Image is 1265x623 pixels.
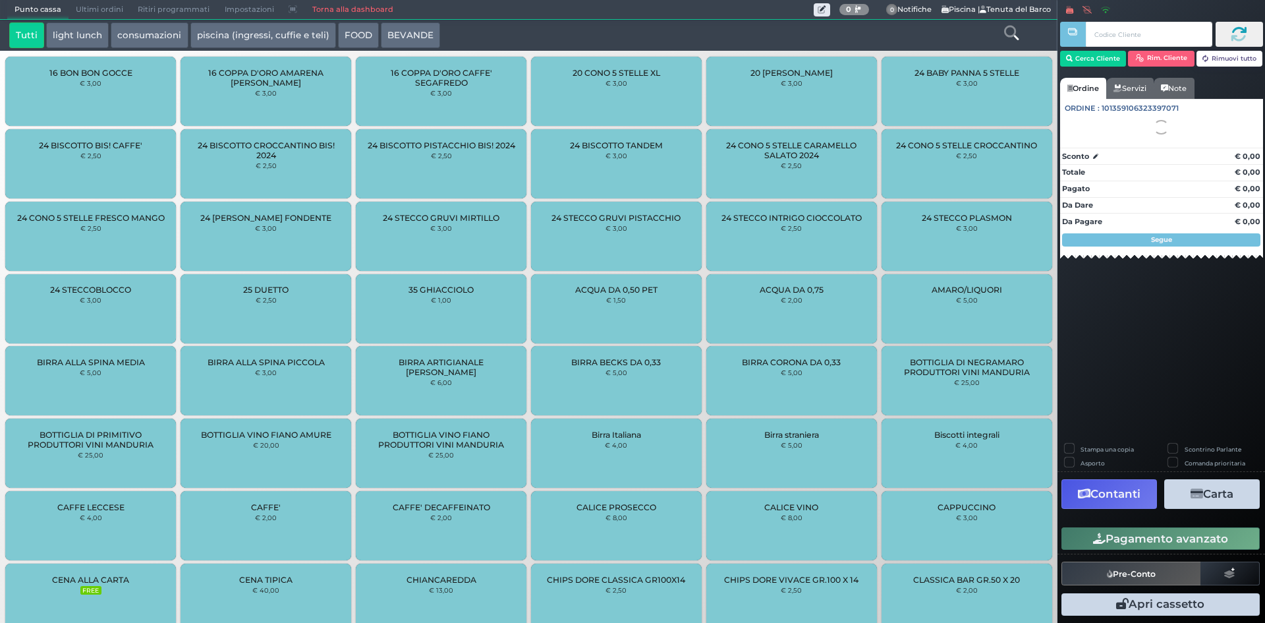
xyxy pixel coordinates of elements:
strong: € 0,00 [1235,152,1260,161]
small: € 2,50 [781,162,802,169]
button: Cerca Cliente [1060,51,1127,67]
span: 35 GHIACCIOLO [408,285,474,295]
small: € 3,00 [80,79,101,87]
strong: € 0,00 [1235,200,1260,210]
span: Birra Italiana [592,430,641,440]
span: 24 BABY PANNA 5 STELLE [914,68,1019,78]
small: € 13,00 [429,586,453,594]
a: Servizi [1106,78,1154,99]
small: € 25,00 [428,451,454,459]
small: € 3,00 [956,224,978,232]
span: 25 DUETTO [243,285,289,295]
small: € 2,50 [956,152,977,160]
span: BIRRA ALLA SPINA PICCOLA [208,357,325,367]
span: 24 BISCOTTO CROCCANTINO BIS! 2024 [192,140,340,160]
strong: Pagato [1062,184,1090,193]
small: € 4,00 [955,441,978,449]
span: CAFFE' [251,502,281,512]
span: CHIPS DORE VIVACE GR.100 X 14 [724,575,858,585]
small: € 2,00 [255,514,277,521]
a: Ordine [1060,78,1106,99]
small: € 3,00 [255,89,277,97]
small: € 3,00 [430,224,452,232]
small: € 5,00 [781,369,802,376]
span: 24 STECCO INTRIGO CIOCCOLATO [721,213,862,223]
small: € 5,00 [80,369,101,376]
button: FOOD [338,22,379,49]
small: € 25,00 [78,451,103,459]
button: Apri cassetto [1061,593,1260,616]
strong: € 0,00 [1235,167,1260,177]
span: 24 STECCO GRUVI PISTACCHIO [551,213,681,223]
small: € 3,00 [605,79,627,87]
button: Pre-Conto [1061,562,1201,585]
span: 24 CONO 5 STELLE FRESCO MANGO [17,213,165,223]
small: € 3,00 [255,224,277,232]
span: 0 [886,4,898,16]
small: € 6,00 [430,378,452,386]
small: € 3,00 [605,224,627,232]
span: CHIPS DORE CLASSICA GR100X14 [547,575,685,585]
span: 20 CONO 5 STELLE XL [573,68,660,78]
span: Birra straniera [764,430,819,440]
small: € 3,00 [781,79,802,87]
small: € 2,00 [430,514,452,521]
span: 24 BISCOTTO TANDEM [570,140,663,150]
small: € 2,50 [431,152,452,160]
small: € 1,50 [606,296,626,304]
span: Ritiri programmati [130,1,217,19]
input: Codice Cliente [1086,22,1212,47]
button: BEVANDE [381,22,440,49]
span: 24 STECCOBLOCCO [50,285,131,295]
span: Impostazioni [217,1,281,19]
b: 0 [846,5,851,14]
span: ACQUA DA 0,75 [760,285,824,295]
small: € 1,00 [431,296,451,304]
small: € 8,00 [605,514,627,521]
small: € 5,00 [605,369,627,376]
small: € 25,00 [954,378,980,386]
span: 24 STECCO GRUVI MIRTILLO [383,213,499,223]
button: consumazioni [111,22,188,49]
span: AMARO/LIQUORI [932,285,1002,295]
span: BIRRA BECKS DA 0,33 [571,357,661,367]
span: 16 COPPA D'ORO AMARENA [PERSON_NAME] [192,68,340,88]
span: CENA ALLA CARTA [52,575,129,585]
span: ACQUA DA 0,50 PET [575,285,658,295]
span: 24 [PERSON_NAME] FONDENTE [200,213,331,223]
strong: Da Dare [1062,200,1093,210]
span: BOTTIGLIA VINO FIANO PRODUTTORI VINI MANDURIA [367,430,515,450]
label: Stampa una copia [1081,445,1134,454]
strong: € 0,00 [1235,184,1260,193]
small: € 2,50 [80,224,101,232]
small: € 2,50 [256,162,277,169]
span: Biscotti integrali [934,430,999,440]
button: Pagamento avanzato [1061,527,1260,550]
span: CALICE PROSECCO [576,502,656,512]
label: Scontrino Parlante [1185,445,1241,454]
span: BOTTIGLIA DI NEGRAMARO PRODUTTORI VINI MANDURIA [892,357,1040,377]
span: 24 BISCOTTO BIS! CAFFE' [39,140,142,150]
button: Contanti [1061,479,1157,509]
strong: Totale [1062,167,1085,177]
small: € 3,00 [956,79,978,87]
small: € 2,00 [956,586,978,594]
button: Tutti [9,22,44,49]
small: € 3,00 [255,369,277,376]
small: € 5,00 [781,441,802,449]
span: Punto cassa [7,1,69,19]
span: 20 [PERSON_NAME] [750,68,833,78]
span: CENA TIPICA [239,575,293,585]
span: CAPPUCCINO [938,502,996,512]
span: 24 BISCOTTO PISTACCHIO BIS! 2024 [368,140,515,150]
strong: Segue [1151,235,1172,244]
button: Carta [1164,479,1260,509]
span: BIRRA CORONA DA 0,33 [742,357,841,367]
small: € 3,00 [80,296,101,304]
span: CAFFE LECCESE [57,502,125,512]
span: BIRRA ALLA SPINA MEDIA [37,357,145,367]
small: € 2,00 [781,296,802,304]
small: € 3,00 [605,152,627,160]
button: light lunch [46,22,109,49]
label: Comanda prioritaria [1185,459,1245,467]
